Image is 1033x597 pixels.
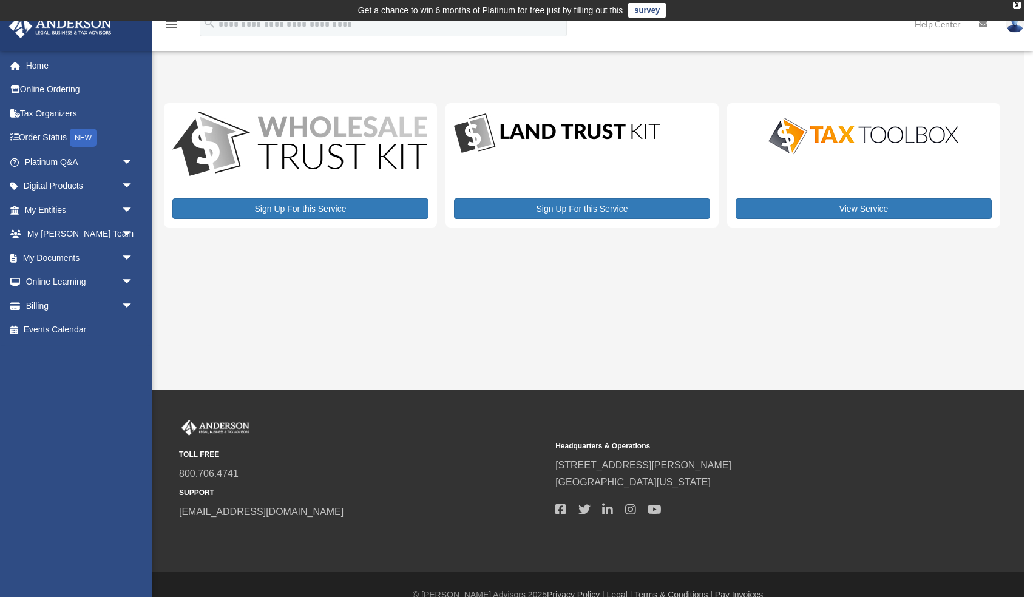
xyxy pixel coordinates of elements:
[179,507,344,517] a: [EMAIL_ADDRESS][DOMAIN_NAME]
[1013,2,1021,9] div: close
[8,222,152,246] a: My [PERSON_NAME] Teamarrow_drop_down
[555,440,923,453] small: Headquarters & Operations
[5,15,115,38] img: Anderson Advisors Platinum Portal
[8,126,152,150] a: Order StatusNEW
[358,3,623,18] div: Get a chance to win 6 months of Platinum for free just by filling out this
[8,101,152,126] a: Tax Organizers
[555,460,731,470] a: [STREET_ADDRESS][PERSON_NAME]
[121,174,146,199] span: arrow_drop_down
[70,129,97,147] div: NEW
[8,53,152,78] a: Home
[172,112,427,179] img: WS-Trust-Kit-lgo-1.jpg
[454,112,660,156] img: LandTrust_lgo-1.jpg
[628,3,666,18] a: survey
[121,270,146,295] span: arrow_drop_down
[8,78,152,102] a: Online Ordering
[1006,15,1024,33] img: User Pic
[8,318,152,342] a: Events Calendar
[164,21,178,32] a: menu
[179,468,239,479] a: 800.706.4741
[454,198,710,219] a: Sign Up For this Service
[8,198,152,222] a: My Entitiesarrow_drop_down
[121,222,146,247] span: arrow_drop_down
[8,174,146,198] a: Digital Productsarrow_drop_down
[121,294,146,319] span: arrow_drop_down
[164,17,178,32] i: menu
[172,198,428,219] a: Sign Up For this Service
[179,487,547,499] small: SUPPORT
[203,16,216,30] i: search
[179,420,252,436] img: Anderson Advisors Platinum Portal
[8,294,152,318] a: Billingarrow_drop_down
[8,270,152,294] a: Online Learningarrow_drop_down
[121,198,146,223] span: arrow_drop_down
[8,150,152,174] a: Platinum Q&Aarrow_drop_down
[121,150,146,175] span: arrow_drop_down
[736,198,992,219] a: View Service
[555,477,711,487] a: [GEOGRAPHIC_DATA][US_STATE]
[121,246,146,271] span: arrow_drop_down
[179,448,547,461] small: TOLL FREE
[8,246,152,270] a: My Documentsarrow_drop_down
